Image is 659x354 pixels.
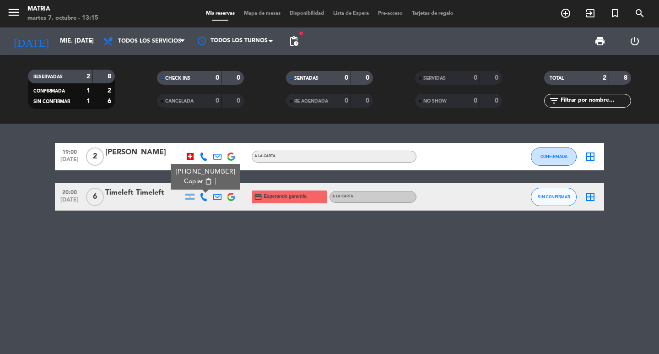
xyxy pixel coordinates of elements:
strong: 0 [474,98,477,104]
span: RESERVADAS [33,75,63,79]
i: arrow_drop_down [85,36,96,47]
span: SERVIDAS [423,76,446,81]
img: google-logo.png [227,152,235,161]
span: CONFIRMADA [33,89,65,93]
span: TOTAL [550,76,564,81]
i: search [634,8,645,19]
strong: 6 [108,98,113,104]
strong: 0 [495,75,500,81]
strong: 0 [237,98,242,104]
span: Todos los servicios [118,38,181,44]
button: SIN CONFIRMAR [531,188,577,206]
span: SIN CONFIRMAR [538,194,570,199]
strong: 0 [216,98,219,104]
button: Copiarcontent_paste [184,177,212,186]
i: power_settings_new [629,36,640,47]
div: LOG OUT [617,27,652,55]
span: A la Carta [332,195,353,198]
strong: 8 [624,75,629,81]
input: Filtrar por nombre... [560,96,631,106]
span: Mis reservas [201,11,239,16]
span: Lista de Espera [329,11,373,16]
strong: 2 [603,75,606,81]
strong: 0 [345,75,348,81]
span: print [594,36,605,47]
span: [DATE] [58,197,81,207]
div: [PERSON_NAME] [105,147,183,158]
i: menu [7,5,21,19]
span: CHECK INS [165,76,190,81]
i: add_circle_outline [560,8,571,19]
i: [DATE] [7,31,55,51]
span: Copiar [184,177,203,186]
span: Disponibilidad [285,11,329,16]
span: NO SHOW [423,99,447,103]
strong: 0 [237,75,242,81]
span: | [215,177,217,186]
strong: 2 [108,87,113,94]
span: 19:00 [58,146,81,157]
button: menu [7,5,21,22]
div: MATRIA [27,5,98,14]
span: [DATE] [58,157,81,167]
span: A la Carta [254,154,275,158]
i: exit_to_app [585,8,596,19]
button: CONFIRMADA [531,147,577,166]
strong: 1 [86,98,90,104]
span: SIN CONFIRMAR [33,99,70,104]
strong: 0 [366,75,371,81]
span: pending_actions [288,36,299,47]
span: CONFIRMADA [540,154,567,159]
img: google-logo.png [227,193,235,201]
strong: 0 [216,75,219,81]
span: RE AGENDADA [294,99,328,103]
span: 20:00 [58,186,81,197]
i: border_all [585,151,596,162]
strong: 0 [366,98,371,104]
span: 2 [86,147,104,166]
strong: 8 [108,73,113,80]
i: credit_card [254,193,262,201]
i: filter_list [549,95,560,106]
span: Mapa de mesas [239,11,285,16]
strong: 0 [345,98,348,104]
strong: 2 [86,73,90,80]
i: border_all [585,191,596,202]
div: Timeleft Timeleft [105,187,183,199]
span: 6 [86,188,104,206]
strong: 0 [474,75,477,81]
i: turned_in_not [610,8,621,19]
span: content_paste [205,178,212,185]
span: Tarjetas de regalo [407,11,458,16]
div: [PHONE_NUMBER] [176,167,236,177]
span: SENTADAS [294,76,319,81]
span: Esperando garantía [264,193,307,200]
span: Pre-acceso [373,11,407,16]
div: martes 7. octubre - 13:15 [27,14,98,23]
strong: 0 [495,98,500,104]
strong: 1 [86,87,90,94]
span: fiber_manual_record [298,31,304,36]
span: CANCELADA [165,99,194,103]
